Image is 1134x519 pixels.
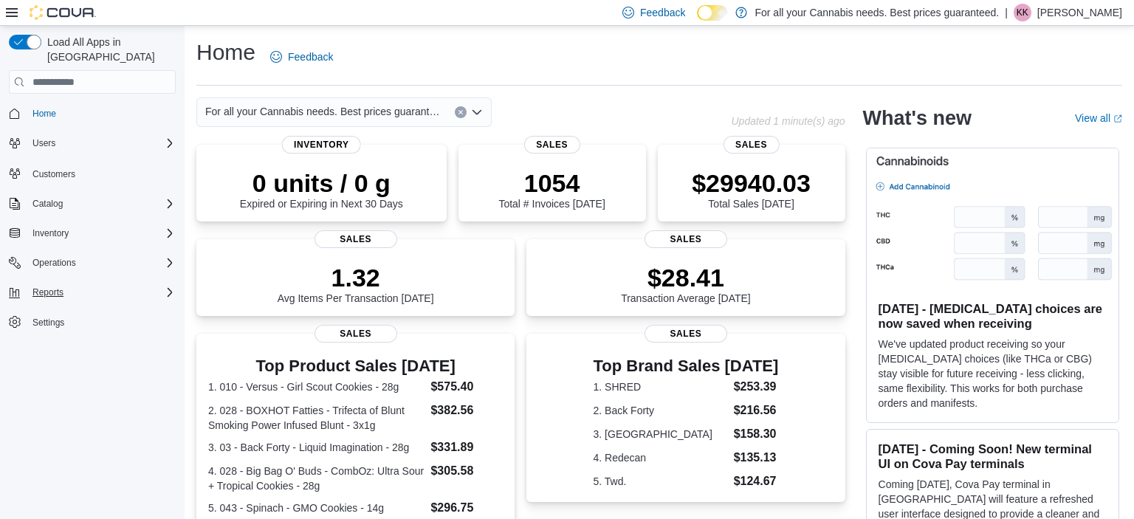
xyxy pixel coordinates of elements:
[430,439,503,456] dd: $331.89
[734,472,779,490] dd: $124.67
[27,195,176,213] span: Catalog
[205,103,440,120] span: For all your Cannabis needs. Best prices guaranteed.
[315,325,397,343] span: Sales
[594,357,779,375] h3: Top Brand Sales [DATE]
[30,5,96,20] img: Cova
[1014,4,1031,21] div: Kate Kerschner
[498,168,605,210] div: Total # Invoices [DATE]
[734,402,779,419] dd: $216.56
[264,42,339,72] a: Feedback
[32,168,75,180] span: Customers
[27,254,82,272] button: Operations
[27,254,176,272] span: Operations
[498,168,605,198] p: 1054
[32,108,56,120] span: Home
[27,195,69,213] button: Catalog
[27,134,176,152] span: Users
[455,106,467,118] button: Clear input
[27,134,61,152] button: Users
[594,474,728,489] dt: 5. Twd.
[32,317,64,329] span: Settings
[278,263,434,304] div: Avg Items Per Transaction [DATE]
[240,168,403,210] div: Expired or Expiring in Next 30 Days
[3,312,182,333] button: Settings
[41,35,176,64] span: Load All Apps in [GEOGRAPHIC_DATA]
[208,464,425,493] dt: 4. 028 - Big Bag O' Buds - CombOz: Ultra Sour + Tropical Cookies - 28g
[27,164,176,182] span: Customers
[755,4,999,21] p: For all your Cannabis needs. Best prices guaranteed.
[594,427,728,441] dt: 3. [GEOGRAPHIC_DATA]
[1005,4,1008,21] p: |
[208,501,425,515] dt: 5. 043 - Spinach - GMO Cookies - 14g
[196,38,255,67] h1: Home
[731,115,845,127] p: Updated 1 minute(s) ago
[208,440,425,455] dt: 3. 03 - Back Forty - Liquid Imagination - 28g
[734,425,779,443] dd: $158.30
[27,105,62,123] a: Home
[32,137,55,149] span: Users
[430,402,503,419] dd: $382.56
[27,224,176,242] span: Inventory
[27,224,75,242] button: Inventory
[1037,4,1122,21] p: [PERSON_NAME]
[27,283,69,301] button: Reports
[879,441,1107,471] h3: [DATE] - Coming Soon! New terminal UI on Cova Pay terminals
[621,263,751,304] div: Transaction Average [DATE]
[208,357,503,375] h3: Top Product Sales [DATE]
[32,257,76,269] span: Operations
[594,403,728,418] dt: 2. Back Forty
[208,379,425,394] dt: 1. 010 - Versus - Girl Scout Cookies - 28g
[3,133,182,154] button: Users
[594,450,728,465] dt: 4. Redecan
[288,49,333,64] span: Feedback
[3,193,182,214] button: Catalog
[430,462,503,480] dd: $305.58
[27,165,81,183] a: Customers
[27,314,70,331] a: Settings
[863,106,972,130] h2: What's new
[1017,4,1028,21] span: KK
[879,337,1107,410] p: We've updated product receiving so your [MEDICAL_DATA] choices (like THCa or CBG) stay visible fo...
[621,263,751,292] p: $28.41
[471,106,483,118] button: Open list of options
[240,168,403,198] p: 0 units / 0 g
[594,379,728,394] dt: 1. SHRED
[27,313,176,331] span: Settings
[697,5,728,21] input: Dark Mode
[723,136,779,154] span: Sales
[27,283,176,301] span: Reports
[640,5,685,20] span: Feedback
[645,230,727,248] span: Sales
[315,230,397,248] span: Sales
[645,325,727,343] span: Sales
[32,227,69,239] span: Inventory
[3,282,182,303] button: Reports
[692,168,811,210] div: Total Sales [DATE]
[1113,114,1122,123] svg: External link
[734,378,779,396] dd: $253.39
[1075,112,1122,124] a: View allExternal link
[734,449,779,467] dd: $135.13
[27,104,176,123] span: Home
[692,168,811,198] p: $29940.03
[32,198,63,210] span: Catalog
[879,301,1107,331] h3: [DATE] - [MEDICAL_DATA] choices are now saved when receiving
[524,136,580,154] span: Sales
[3,223,182,244] button: Inventory
[282,136,361,154] span: Inventory
[208,403,425,433] dt: 2. 028 - BOXHOT Fatties - Trifecta of Blunt Smoking Power Infused Blunt - 3x1g
[278,263,434,292] p: 1.32
[430,378,503,396] dd: $575.40
[430,499,503,517] dd: $296.75
[3,252,182,273] button: Operations
[9,97,176,371] nav: Complex example
[32,286,63,298] span: Reports
[3,162,182,184] button: Customers
[3,103,182,124] button: Home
